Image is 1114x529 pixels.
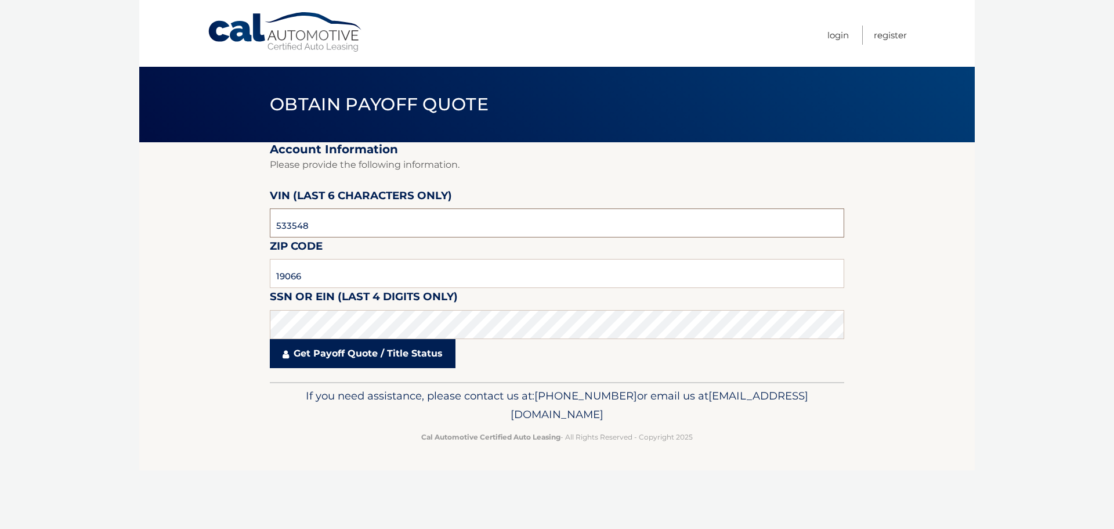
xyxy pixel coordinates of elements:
[270,142,844,157] h2: Account Information
[827,26,849,45] a: Login
[277,387,837,424] p: If you need assistance, please contact us at: or email us at
[421,433,560,441] strong: Cal Automotive Certified Auto Leasing
[277,431,837,443] p: - All Rights Reserved - Copyright 2025
[207,12,364,53] a: Cal Automotive
[270,187,452,208] label: VIN (last 6 characters only)
[534,389,637,402] span: [PHONE_NUMBER]
[270,157,844,173] p: Please provide the following information.
[270,237,323,259] label: Zip Code
[270,288,458,310] label: SSN or EIN (last 4 digits only)
[270,93,489,115] span: Obtain Payoff Quote
[874,26,907,45] a: Register
[270,339,455,368] a: Get Payoff Quote / Title Status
